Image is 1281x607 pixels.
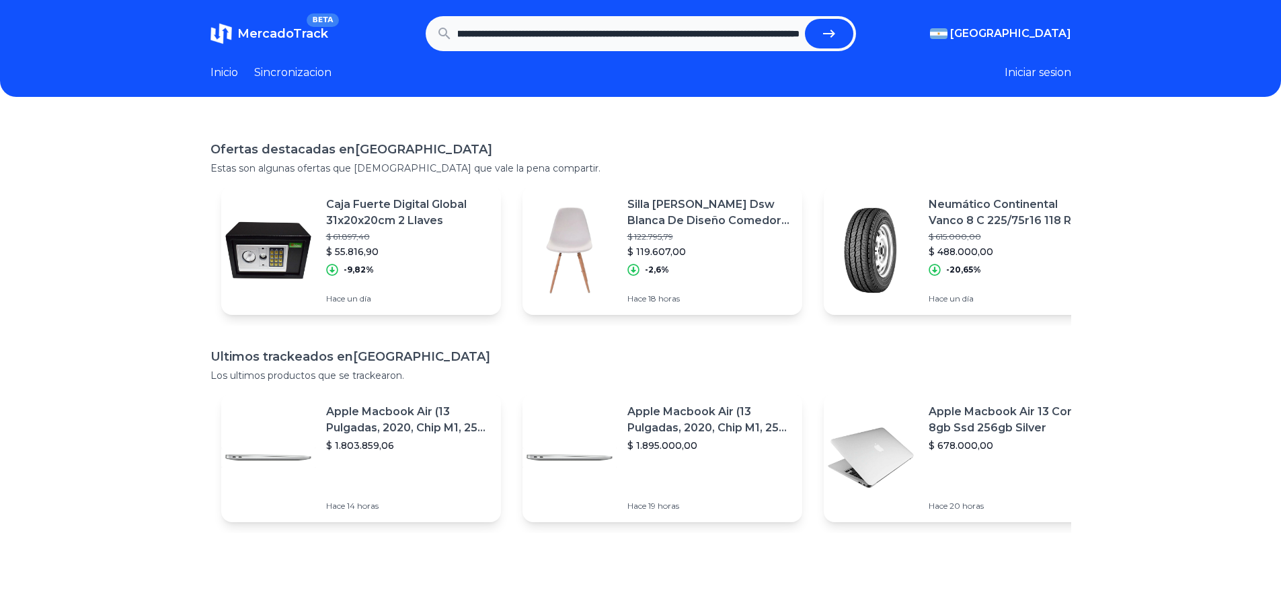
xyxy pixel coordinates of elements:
h1: Ofertas destacadas en [GEOGRAPHIC_DATA] [210,140,1071,159]
p: $ 615.000,00 [929,231,1093,242]
img: Featured image [221,410,315,505]
p: $ 122.795,79 [627,231,791,242]
a: Featured imageApple Macbook Air (13 Pulgadas, 2020, Chip M1, 256 Gb De Ssd, 8 Gb De Ram) - Plata$... [221,393,501,522]
a: MercadoTrackBETA [210,23,328,44]
a: Featured imageCaja Fuerte Digital Global 31x20x20cm 2 Llaves$ 61.897,40$ 55.816,90-9,82%Hace un día [221,186,501,315]
p: Hace 19 horas [627,501,791,511]
p: Hace 14 horas [326,501,490,511]
p: $ 1.803.859,06 [326,439,490,452]
a: Featured imageNeumático Continental Vanco 8 C 225/75r16 118 R$ 615.000,00$ 488.000,00-20,65%Hace ... [824,186,1103,315]
img: Featured image [522,410,617,505]
img: MercadoTrack [210,23,232,44]
a: Featured imageSilla [PERSON_NAME] Dsw Blanca De Diseño Comedor Vintage - Baires4$ 122.795,79$ 119... [522,186,802,315]
p: $ 61.897,40 [326,231,490,242]
p: Hace un día [929,293,1093,304]
button: [GEOGRAPHIC_DATA] [930,26,1071,42]
p: Hace 18 horas [627,293,791,304]
a: Featured imageApple Macbook Air 13 Core I5 8gb Ssd 256gb Silver$ 678.000,00Hace 20 horas [824,393,1103,522]
p: $ 678.000,00 [929,439,1093,452]
a: Featured imageApple Macbook Air (13 Pulgadas, 2020, Chip M1, 256 Gb De Ssd, 8 Gb De Ram) - Plata$... [522,393,802,522]
p: Apple Macbook Air 13 Core I5 8gb Ssd 256gb Silver [929,404,1093,436]
img: Featured image [221,203,315,297]
p: $ 55.816,90 [326,245,490,258]
p: Caja Fuerte Digital Global 31x20x20cm 2 Llaves [326,197,490,229]
p: Hace un día [326,293,490,304]
p: Estas son algunas ofertas que [DEMOGRAPHIC_DATA] que vale la pena compartir. [210,162,1071,175]
a: Sincronizacion [254,65,332,81]
img: Argentina [930,28,947,39]
p: -2,6% [645,264,669,275]
p: $ 119.607,00 [627,245,791,258]
a: Inicio [210,65,238,81]
h1: Ultimos trackeados en [GEOGRAPHIC_DATA] [210,347,1071,366]
button: Iniciar sesion [1005,65,1071,81]
img: Featured image [522,203,617,297]
img: Featured image [824,203,918,297]
p: -9,82% [344,264,374,275]
p: $ 1.895.000,00 [627,439,791,452]
img: Featured image [824,410,918,505]
p: Apple Macbook Air (13 Pulgadas, 2020, Chip M1, 256 Gb De Ssd, 8 Gb De Ram) - Plata [326,404,490,436]
span: BETA [307,13,338,27]
p: Silla [PERSON_NAME] Dsw Blanca De Diseño Comedor Vintage - Baires4 [627,197,791,229]
p: Neumático Continental Vanco 8 C 225/75r16 118 R [929,197,1093,229]
p: -20,65% [946,264,981,275]
p: Apple Macbook Air (13 Pulgadas, 2020, Chip M1, 256 Gb De Ssd, 8 Gb De Ram) - Plata [627,404,791,436]
p: Hace 20 horas [929,501,1093,511]
span: [GEOGRAPHIC_DATA] [950,26,1071,42]
span: MercadoTrack [237,26,328,41]
p: $ 488.000,00 [929,245,1093,258]
p: Los ultimos productos que se trackearon. [210,369,1071,382]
